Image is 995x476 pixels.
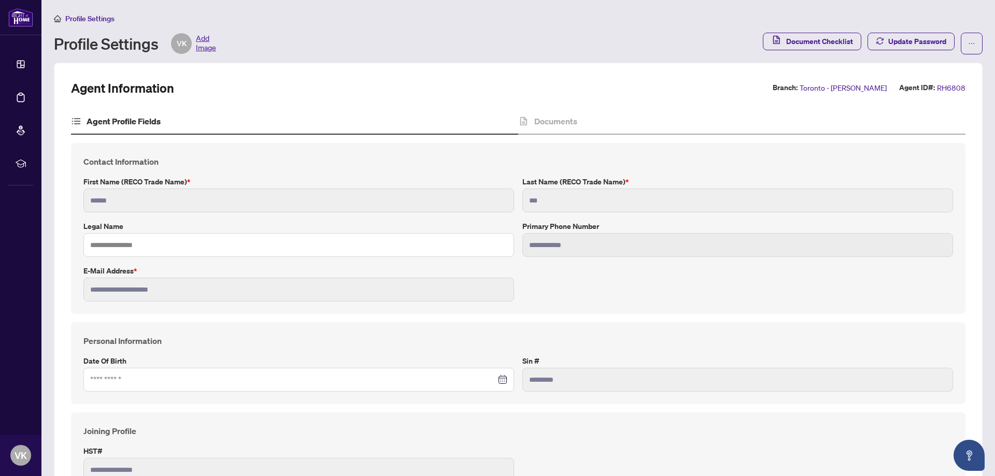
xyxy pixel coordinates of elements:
[54,33,216,54] div: Profile Settings
[83,335,953,347] h4: Personal Information
[83,221,514,232] label: Legal Name
[534,115,577,127] h4: Documents
[868,33,955,50] button: Update Password
[83,155,953,168] h4: Contact Information
[968,40,975,47] span: ellipsis
[15,448,27,463] span: VK
[522,355,953,367] label: Sin #
[522,221,953,232] label: Primary Phone Number
[196,33,216,54] span: Add Image
[800,82,887,94] span: Toronto - [PERSON_NAME]
[177,38,187,49] span: VK
[65,14,115,23] span: Profile Settings
[522,176,953,187] label: Last Name (RECO Trade Name)
[8,8,33,27] img: logo
[763,33,861,50] button: Document Checklist
[87,115,161,127] h4: Agent Profile Fields
[83,425,953,437] h4: Joining Profile
[54,15,61,22] span: home
[71,80,174,96] h2: Agent Information
[937,82,965,94] span: RH6808
[888,33,946,50] span: Update Password
[83,445,514,457] label: HST#
[786,33,853,50] span: Document Checklist
[83,265,514,277] label: E-mail Address
[773,82,798,94] label: Branch:
[83,176,514,187] label: First Name (RECO Trade Name)
[954,440,985,471] button: Open asap
[83,355,514,367] label: Date of Birth
[899,82,935,94] label: Agent ID#:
